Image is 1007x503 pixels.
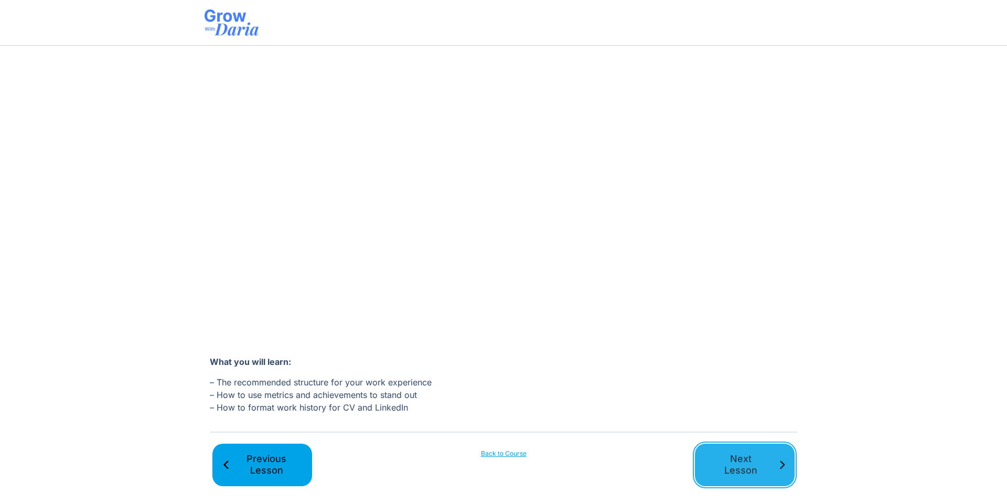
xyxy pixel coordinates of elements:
a: Previous Lesson [212,444,312,486]
span: Next Lesson [704,453,777,477]
a: Back to Course [454,449,553,458]
span: Previous Lesson [230,453,303,477]
p: – The recommended structure for your work experience – How to use metrics and achievements to sta... [210,376,797,414]
a: Next Lesson [695,444,795,486]
strong: What you will learn: [210,357,291,367]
